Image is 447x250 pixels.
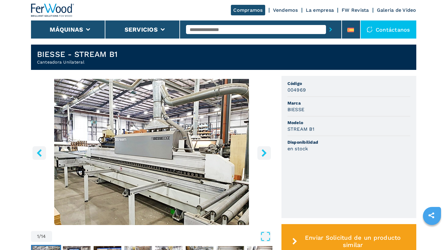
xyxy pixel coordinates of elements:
h3: STREAM B1 [287,126,314,133]
div: Go to Slide 1 [31,79,272,225]
a: La empresa [306,7,334,13]
img: Canteadora Unilateral BIESSE STREAM B1 [31,79,272,225]
h3: 004969 [287,86,306,93]
button: submit-button [326,23,335,36]
span: Marca [287,100,410,106]
span: Código [287,80,410,86]
a: sharethis [424,208,439,223]
a: FW Revista [342,7,369,13]
h3: BIESSE [287,106,305,113]
button: Open Fullscreen [54,231,271,242]
img: Ferwood [31,4,74,17]
img: Contáctanos [367,27,373,33]
a: Compramos [231,5,265,15]
span: Modelo [287,120,410,126]
a: Vendemos [273,7,298,13]
span: 1 [37,234,39,239]
span: Disponibilidad [287,139,410,145]
button: Servicios [125,26,158,33]
span: Enviar Solicitud de un producto similar [300,234,406,248]
span: 14 [41,234,46,239]
div: Contáctanos [361,20,416,39]
a: Galeria de Video [377,7,416,13]
span: / [39,234,41,239]
button: Máquinas [50,26,83,33]
h3: en stock [287,145,308,152]
h1: BIESSE - STREAM B1 [37,49,118,59]
button: right-button [257,146,271,160]
h2: Canteadora Unilateral [37,59,118,65]
iframe: Chat [421,223,442,245]
button: left-button [33,146,46,160]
